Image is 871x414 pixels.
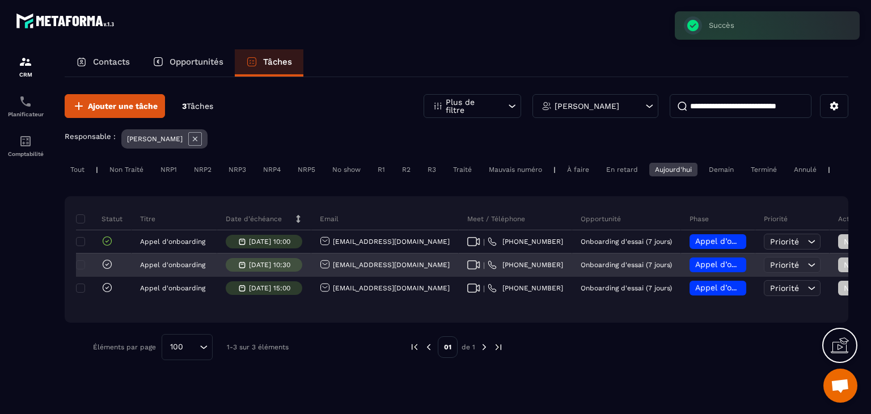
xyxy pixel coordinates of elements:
[581,261,672,269] p: Onboarding d'essai (7 jours)
[223,163,252,176] div: NRP3
[601,163,644,176] div: En retard
[828,166,830,174] p: |
[770,237,799,246] span: Priorité
[446,98,496,114] p: Plus de filtre
[19,134,32,148] img: accountant
[3,151,48,157] p: Comptabilité
[93,57,130,67] p: Contacts
[235,49,303,77] a: Tâches
[396,163,416,176] div: R2
[19,55,32,69] img: formation
[488,260,563,269] a: [PHONE_NUMBER]
[65,49,141,77] a: Contacts
[372,163,391,176] div: R1
[3,86,48,126] a: schedulerschedulerPlanificateur
[141,49,235,77] a: Opportunités
[483,261,485,269] span: |
[770,284,799,293] span: Priorité
[249,261,290,269] p: [DATE] 10:30
[3,111,48,117] p: Planificateur
[292,163,321,176] div: NRP5
[188,163,217,176] div: NRP2
[690,214,709,223] p: Phase
[703,163,739,176] div: Demain
[140,261,205,269] p: Appel d'onboarding
[695,260,802,269] span: Appel d’onboarding planifié
[187,102,213,111] span: Tâches
[93,343,156,351] p: Éléments par page
[327,163,366,176] div: No show
[483,163,548,176] div: Mauvais numéro
[649,163,697,176] div: Aujourd'hui
[227,343,289,351] p: 1-3 sur 3 éléments
[65,163,90,176] div: Tout
[493,342,504,352] img: next
[263,57,292,67] p: Tâches
[3,47,48,86] a: formationformationCRM
[104,163,149,176] div: Non Traité
[16,10,118,31] img: logo
[88,100,158,112] span: Ajouter une tâche
[695,236,802,246] span: Appel d’onboarding planifié
[65,94,165,118] button: Ajouter une tâche
[788,163,822,176] div: Annulé
[170,57,223,67] p: Opportunités
[745,163,783,176] div: Terminé
[447,163,477,176] div: Traité
[488,284,563,293] a: [PHONE_NUMBER]
[166,341,187,353] span: 100
[182,101,213,112] p: 3
[257,163,286,176] div: NRP4
[438,336,458,358] p: 01
[140,214,155,223] p: Titre
[488,237,563,246] a: [PHONE_NUMBER]
[581,284,672,292] p: Onboarding d'essai (7 jours)
[65,132,116,141] p: Responsable :
[79,214,122,223] p: Statut
[462,343,475,352] p: de 1
[409,342,420,352] img: prev
[581,238,672,246] p: Onboarding d'essai (7 jours)
[140,284,205,292] p: Appel d'onboarding
[764,214,788,223] p: Priorité
[555,102,619,110] p: [PERSON_NAME]
[483,284,485,293] span: |
[561,163,595,176] div: À faire
[770,260,799,269] span: Priorité
[424,342,434,352] img: prev
[422,163,442,176] div: R3
[838,214,859,223] p: Action
[96,166,98,174] p: |
[155,163,183,176] div: NRP1
[695,283,802,292] span: Appel d’onboarding planifié
[187,341,197,353] input: Search for option
[467,214,525,223] p: Meet / Téléphone
[140,238,205,246] p: Appel d'onboarding
[19,95,32,108] img: scheduler
[162,334,213,360] div: Search for option
[226,214,282,223] p: Date d’échéance
[3,126,48,166] a: accountantaccountantComptabilité
[320,214,339,223] p: Email
[479,342,489,352] img: next
[553,166,556,174] p: |
[249,284,290,292] p: [DATE] 15:00
[127,135,183,143] p: [PERSON_NAME]
[823,369,857,403] div: Ouvrir le chat
[3,71,48,78] p: CRM
[249,238,290,246] p: [DATE] 10:00
[483,238,485,246] span: |
[581,214,621,223] p: Opportunité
